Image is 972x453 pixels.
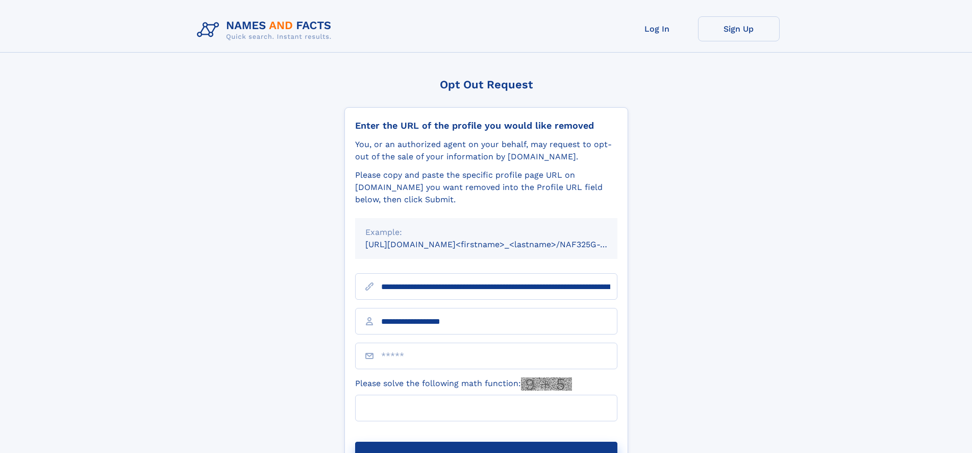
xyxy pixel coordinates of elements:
[698,16,780,41] a: Sign Up
[616,16,698,41] a: Log In
[355,169,617,206] div: Please copy and paste the specific profile page URL on [DOMAIN_NAME] you want removed into the Pr...
[344,78,628,91] div: Opt Out Request
[355,138,617,163] div: You, or an authorized agent on your behalf, may request to opt-out of the sale of your informatio...
[355,377,572,391] label: Please solve the following math function:
[193,16,340,44] img: Logo Names and Facts
[355,120,617,131] div: Enter the URL of the profile you would like removed
[365,240,637,249] small: [URL][DOMAIN_NAME]<firstname>_<lastname>/NAF325G-xxxxxxxx
[365,226,607,239] div: Example:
